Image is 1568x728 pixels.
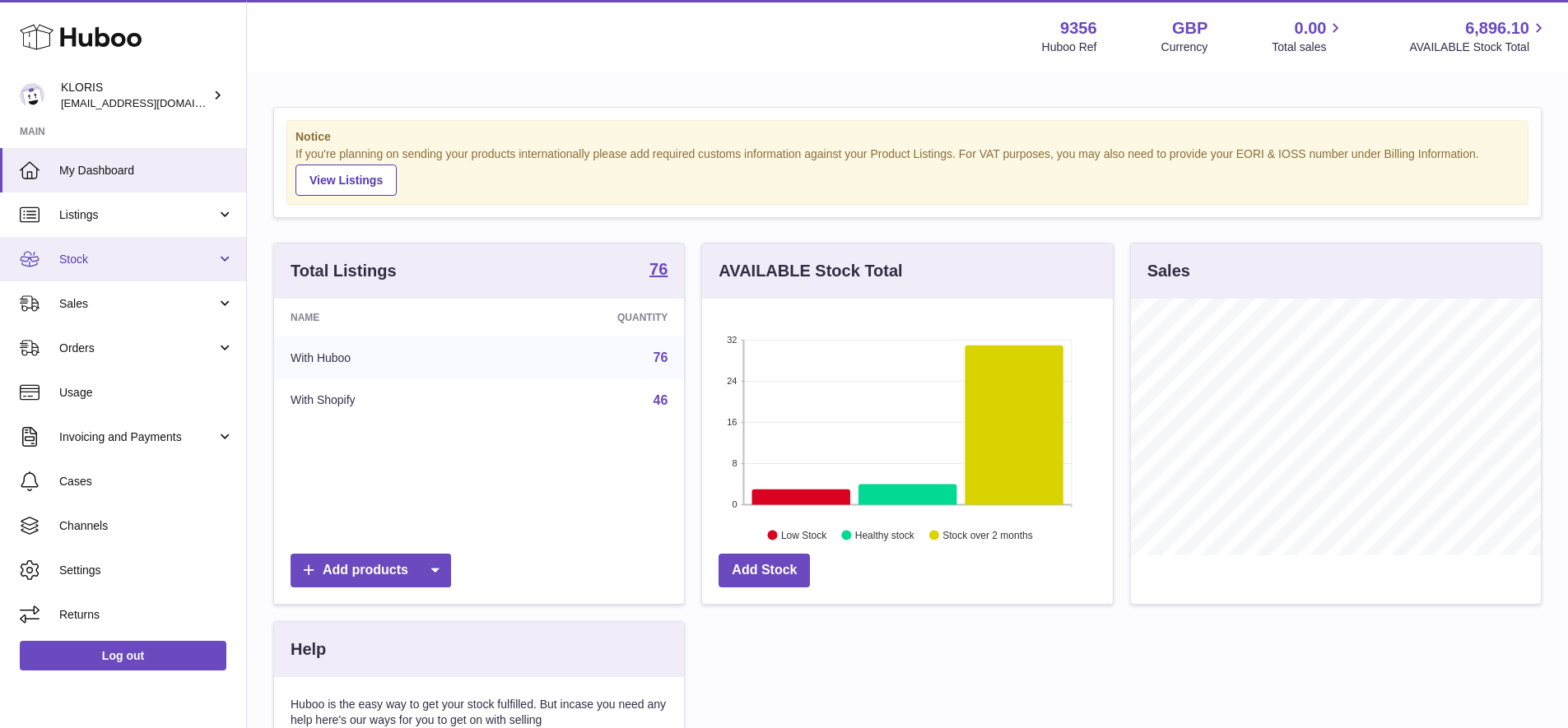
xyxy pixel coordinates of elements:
h3: Sales [1147,260,1190,282]
td: With Shopify [274,379,496,422]
a: 46 [654,393,668,407]
th: Quantity [496,299,685,336]
text: Stock over 2 months [943,529,1033,540]
span: Returns [59,607,234,623]
text: Healthy stock [855,529,915,540]
a: View Listings [295,165,397,196]
a: 0.00 Total sales [1272,17,1345,55]
span: Sales [59,296,216,312]
div: Huboo Ref [1042,39,1097,55]
a: 76 [649,261,668,281]
a: 76 [654,350,668,364]
span: AVAILABLE Stock Total [1409,39,1548,55]
h3: Total Listings [291,260,397,282]
img: huboo@kloriscbd.com [20,83,44,108]
th: Name [274,299,496,336]
span: Cases [59,474,234,489]
text: 0 [733,499,737,509]
strong: 76 [649,261,668,277]
strong: Notice [295,129,1519,145]
div: Currency [1161,39,1208,55]
span: Invoicing and Payments [59,429,216,445]
span: Stock [59,252,216,267]
text: 16 [728,417,737,427]
h3: Help [291,638,326,661]
span: 0.00 [1295,17,1327,39]
a: Add Stock [719,554,810,587]
div: KLORIS [61,80,209,111]
strong: 9356 [1060,17,1097,39]
span: Orders [59,341,216,356]
div: If you're planning on sending your products internationally please add required customs informati... [295,146,1519,196]
span: Total sales [1272,39,1345,55]
a: Log out [20,641,226,670]
td: With Huboo [274,336,496,379]
text: 8 [733,458,737,468]
text: Low Stock [781,529,827,540]
span: [EMAIL_ADDRESS][DOMAIN_NAME] [61,96,242,109]
a: 6,896.10 AVAILABLE Stock Total [1409,17,1548,55]
p: Huboo is the easy way to get your stock fulfilled. But incase you need any help here's our ways f... [291,697,668,728]
span: Settings [59,563,234,578]
span: Channels [59,518,234,534]
a: Add products [291,554,451,587]
span: My Dashboard [59,163,234,179]
h3: AVAILABLE Stock Total [719,260,902,282]
text: 32 [728,335,737,345]
span: Listings [59,207,216,223]
span: 6,896.10 [1465,17,1529,39]
text: 24 [728,376,737,386]
strong: GBP [1172,17,1207,39]
span: Usage [59,385,234,401]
